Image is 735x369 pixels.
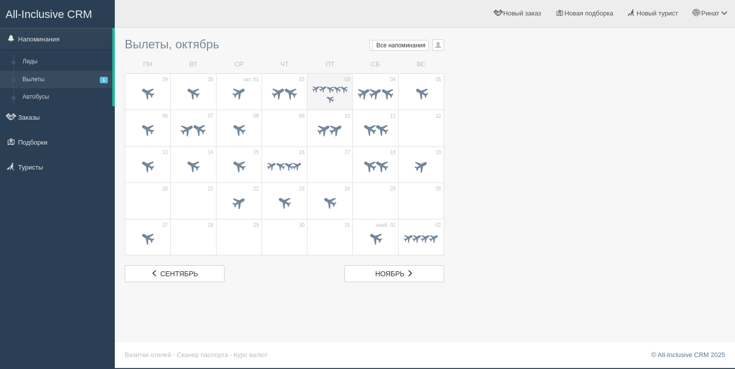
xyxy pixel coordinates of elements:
td: ПТ [307,56,353,73]
span: 19 [436,149,441,156]
span: 06 [162,113,168,120]
span: сентябрь [160,270,198,278]
span: 13 [162,149,168,156]
span: 07 [208,113,213,120]
span: 02 [299,76,304,83]
a: Вылеты1 [18,71,112,89]
a: сентябрь [125,265,225,282]
span: Новый турист [637,9,678,17]
span: 04 [390,76,396,83]
span: 05 [436,76,441,83]
span: 20 [162,185,168,192]
a: Лиды [18,53,112,71]
span: Все напоминания [376,42,426,49]
a: Курс валют [234,351,267,359]
span: 16 [299,149,304,156]
span: 09 [299,113,304,120]
a: Визитки отелей [125,351,171,359]
td: ЧТ [261,56,307,73]
span: 12 [436,113,441,120]
span: Новый заказ [503,9,541,17]
span: 18 [390,149,396,156]
span: 03 [344,76,350,83]
td: СР [216,56,261,73]
span: · [173,351,175,359]
span: 30 [208,76,213,83]
span: 27 [162,222,168,229]
a: © All-Inclusive CRM 2025 [651,351,725,359]
h3: Вылеты, октябрь [125,38,444,51]
span: 14 [208,149,213,156]
span: 24 [344,185,350,192]
span: 15 [253,149,259,156]
span: 25 [390,185,396,192]
td: ПН [125,56,171,73]
a: Автобусы [18,88,112,106]
span: 10 [344,113,350,120]
span: Ринат [701,9,719,17]
span: 21 [208,185,213,192]
span: 28 [208,222,213,229]
span: 26 [436,185,441,192]
span: 11 [390,113,396,120]
span: 29 [162,76,168,83]
span: 17 [344,149,350,156]
span: All-Inclusive CRM [5,8,92,20]
span: 1 [100,77,108,83]
a: ноябрь [344,265,444,282]
span: 02 [436,222,441,229]
span: 31 [344,222,350,229]
td: ВТ [171,56,216,73]
span: 23 [299,185,304,192]
span: 22 [253,185,259,192]
td: ВС [398,56,444,73]
span: 30 [299,222,304,229]
span: окт. 01 [244,76,259,83]
span: нояб. 01 [376,222,396,229]
span: ноябрь [375,270,405,278]
span: · [230,351,232,359]
span: 29 [253,222,259,229]
span: 08 [253,113,259,120]
td: СБ [353,56,398,73]
a: Сканер паспорта [177,351,228,359]
span: Новая подборка [564,9,613,17]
